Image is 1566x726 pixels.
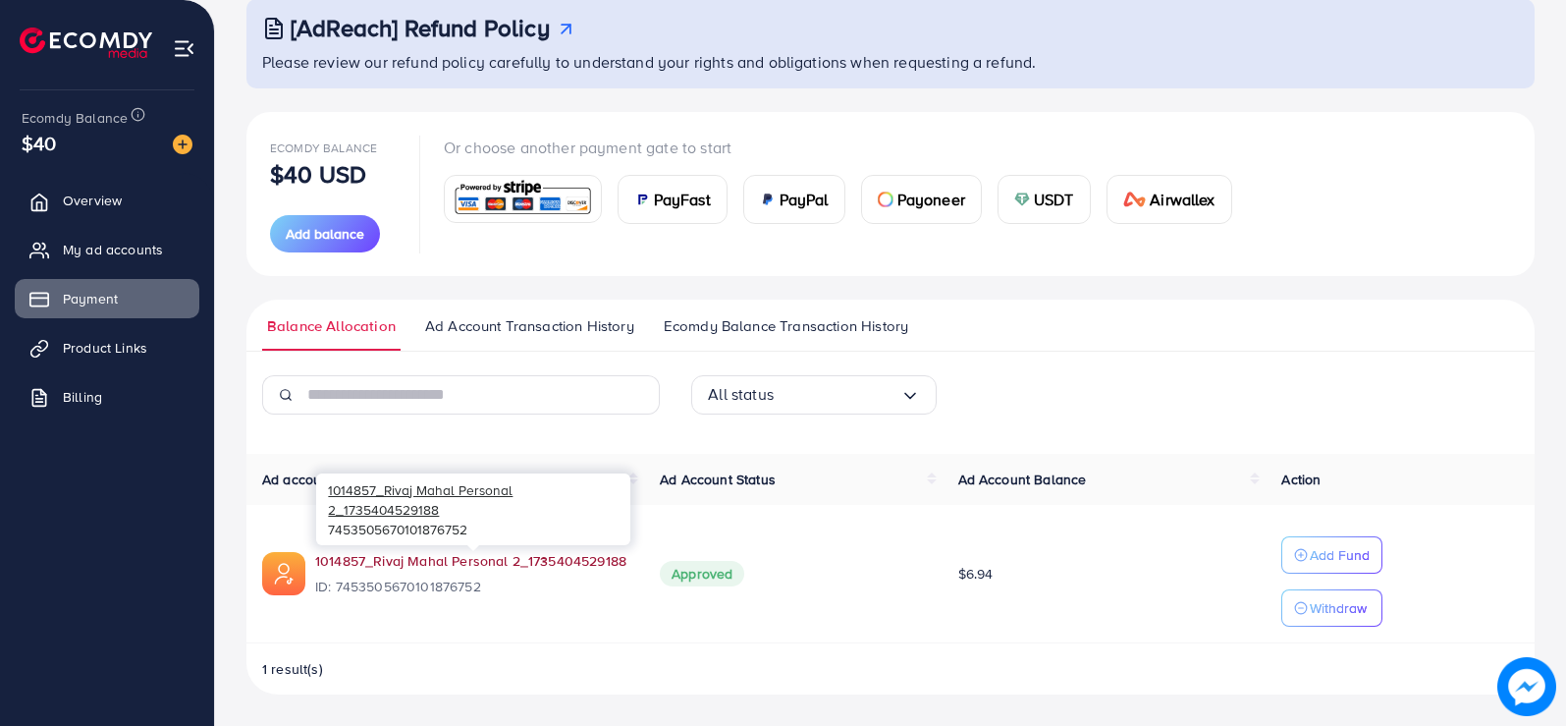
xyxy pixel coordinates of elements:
span: 1014857_Rivaj Mahal Personal 2_1735404529188 [328,480,513,519]
img: ic-ads-acc.e4c84228.svg [262,552,305,595]
img: card [878,192,893,207]
span: Balance Allocation [267,315,396,337]
p: Withdraw [1310,596,1367,620]
h3: [AdReach] Refund Policy [291,14,550,42]
button: Add balance [270,215,380,252]
img: card [634,192,650,207]
span: USDT [1034,188,1074,211]
span: Billing [63,387,102,407]
span: Approved [660,561,744,586]
span: ID: 7453505670101876752 [315,577,628,596]
span: Add balance [286,224,364,244]
span: Ecomdy Balance [22,108,128,128]
p: Add Fund [1310,543,1370,567]
span: Overview [63,191,122,210]
span: Ecomdy Balance [270,140,377,156]
span: My ad accounts [63,240,163,259]
a: cardPayFast [618,175,728,224]
p: $40 USD [270,162,366,186]
span: $6.94 [958,564,994,584]
span: 1 result(s) [262,659,323,679]
img: image [173,135,192,154]
a: Payment [15,279,199,318]
span: Action [1281,470,1321,489]
img: image [1497,657,1556,716]
span: $40 [22,129,56,157]
input: Search for option [774,379,900,410]
span: Product Links [63,338,147,358]
p: Or choose another payment gate to start [444,136,1248,159]
a: Overview [15,181,199,220]
button: Add Fund [1281,536,1382,574]
img: card [1014,192,1030,207]
a: 1014857_Rivaj Mahal Personal 2_1735404529188 [315,551,626,571]
span: Ad Account Balance [958,470,1087,489]
img: card [760,192,776,207]
span: Ad Account Transaction History [425,315,634,337]
a: My ad accounts [15,230,199,269]
a: cardPayPal [743,175,845,224]
span: Payment [63,289,118,308]
span: PayFast [654,188,711,211]
a: cardPayoneer [861,175,982,224]
span: Ecomdy Balance Transaction History [664,315,908,337]
span: Payoneer [897,188,965,211]
img: logo [20,28,152,58]
a: Billing [15,377,199,417]
span: Ad Account Status [660,470,776,489]
a: card [444,175,602,223]
span: Ad account [262,470,334,489]
div: Search for option [691,375,937,415]
a: cardAirwallex [1107,175,1232,224]
a: cardUSDT [998,175,1091,224]
span: PayPal [780,188,829,211]
p: Please review our refund policy carefully to understand your rights and obligations when requesti... [262,50,1523,74]
span: Airwallex [1150,188,1215,211]
span: All status [708,379,774,410]
button: Withdraw [1281,589,1382,627]
img: menu [173,37,195,60]
img: card [1123,192,1147,207]
img: card [451,178,595,220]
div: 7453505670101876752 [316,474,630,544]
a: Product Links [15,328,199,367]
